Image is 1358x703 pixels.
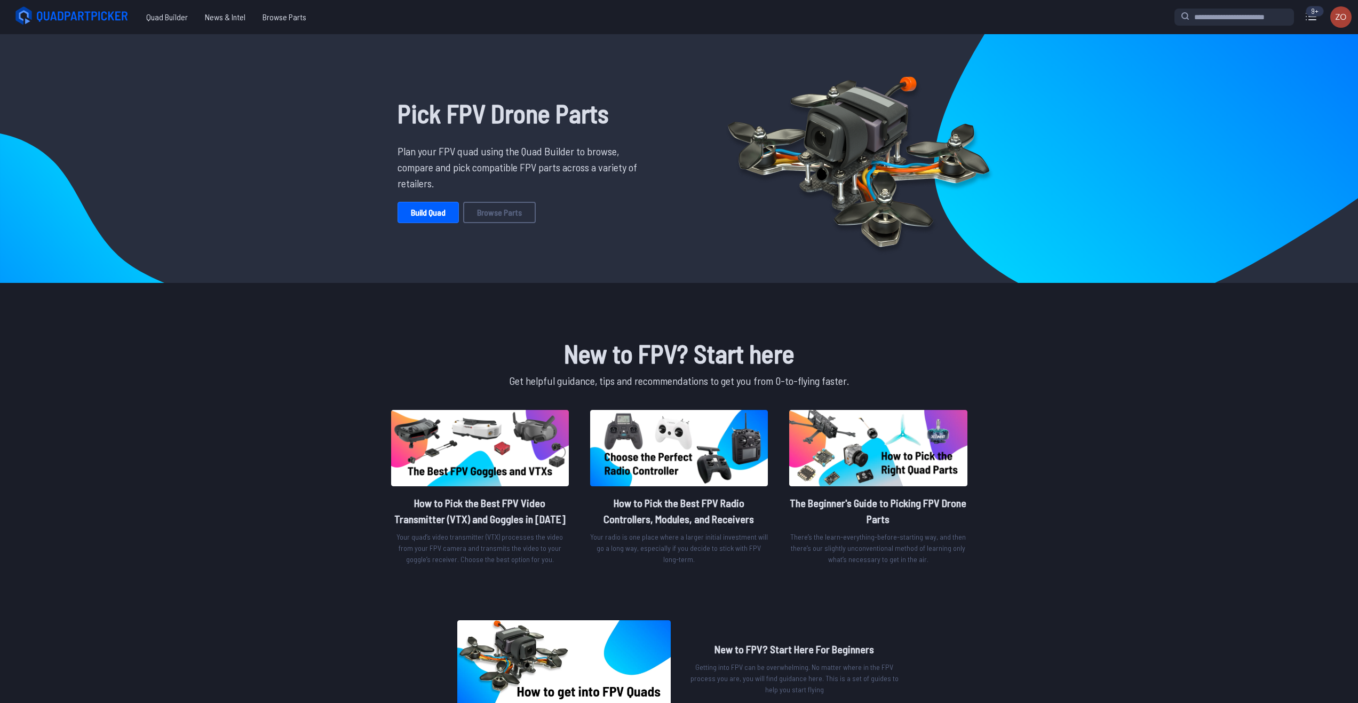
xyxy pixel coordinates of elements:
[254,6,315,28] a: Browse Parts
[138,6,196,28] a: Quad Builder
[789,410,967,486] img: image of post
[705,52,1012,265] img: Quadcopter
[398,143,645,191] p: Plan your FPV quad using the Quad Builder to browse, compare and pick compatible FPV parts across...
[590,531,768,565] p: Your radio is one place where a larger initial investment will go a long way, especially if you d...
[1306,6,1324,17] div: 9+
[590,495,768,527] h2: How to Pick the Best FPV Radio Controllers, Modules, and Receivers
[391,495,569,527] h2: How to Pick the Best FPV Video Transmitter (VTX) and Goggles in [DATE]
[398,202,459,223] a: Build Quad
[196,6,254,28] a: News & Intel
[688,661,901,695] p: Getting into FPV can be overwhelming. No matter where in the FPV process you are, you will find g...
[391,410,569,486] img: image of post
[389,334,970,373] h1: New to FPV? Start here
[398,94,645,132] h1: Pick FPV Drone Parts
[789,531,967,565] p: There’s the learn-everything-before-starting way, and then there’s our slightly unconventional me...
[1330,6,1352,28] img: User
[389,373,970,389] p: Get helpful guidance, tips and recommendations to get you from 0-to-flying faster.
[391,410,569,569] a: image of postHow to Pick the Best FPV Video Transmitter (VTX) and Goggles in [DATE]Your quad’s vi...
[590,410,768,486] img: image of post
[590,410,768,569] a: image of postHow to Pick the Best FPV Radio Controllers, Modules, and ReceiversYour radio is one ...
[789,495,967,527] h2: The Beginner's Guide to Picking FPV Drone Parts
[789,410,967,569] a: image of postThe Beginner's Guide to Picking FPV Drone PartsThere’s the learn-everything-before-s...
[463,202,536,223] a: Browse Parts
[391,531,569,565] p: Your quad’s video transmitter (VTX) processes the video from your FPV camera and transmits the vi...
[688,641,901,657] h2: New to FPV? Start Here For Beginners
